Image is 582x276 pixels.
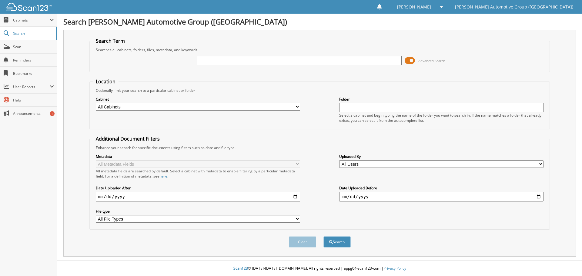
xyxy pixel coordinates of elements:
span: Search [13,31,53,36]
span: [PERSON_NAME] [397,5,431,9]
span: Reminders [13,58,54,63]
label: Date Uploaded Before [339,185,544,191]
span: Help [13,98,54,103]
div: Searches all cabinets, folders, files, metadata, and keywords [93,47,547,52]
div: All metadata fields are searched by default. Select a cabinet with metadata to enable filtering b... [96,168,300,179]
legend: Additional Document Filters [93,135,163,142]
h1: Search [PERSON_NAME] Automotive Group ([GEOGRAPHIC_DATA]) [63,17,576,27]
span: [PERSON_NAME] Automotive Group ([GEOGRAPHIC_DATA]) [455,5,573,9]
legend: Location [93,78,119,85]
legend: Search Term [93,38,128,44]
div: © [DATE]-[DATE] [DOMAIN_NAME]. All rights reserved | appg04-scan123-com | [57,261,582,276]
span: Scan [13,44,54,49]
div: 1 [50,111,55,116]
label: Cabinet [96,97,300,102]
input: end [339,192,544,201]
label: Folder [339,97,544,102]
label: File type [96,209,300,214]
span: Bookmarks [13,71,54,76]
div: Optionally limit your search to a particular cabinet or folder [93,88,547,93]
input: start [96,192,300,201]
button: Search [323,236,351,248]
img: scan123-logo-white.svg [6,3,52,11]
a: Privacy Policy [383,266,406,271]
span: User Reports [13,84,50,89]
span: Announcements [13,111,54,116]
label: Uploaded By [339,154,544,159]
label: Date Uploaded After [96,185,300,191]
div: Enhance your search for specific documents using filters such as date and file type. [93,145,547,150]
a: here [159,174,167,179]
label: Metadata [96,154,300,159]
span: Cabinets [13,18,50,23]
span: Advanced Search [418,58,445,63]
span: Scan123 [233,266,248,271]
button: Clear [289,236,316,248]
div: Select a cabinet and begin typing the name of the folder you want to search in. If the name match... [339,113,544,123]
